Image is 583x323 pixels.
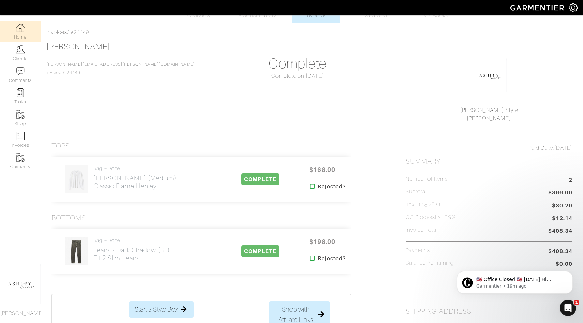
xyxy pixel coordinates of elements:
span: COMPLETE [241,245,279,257]
span: $198.00 [302,234,343,249]
span: Product Library [238,12,277,20]
div: Complete on [DATE] [214,72,381,80]
img: clients-icon-6bae9207a08558b7cb47a8932f037763ab4055f8c8b6bfacd5dc20c3e0201464.png [16,45,25,54]
a: Send Receipt [406,280,572,290]
img: gCG3qjLzggzsqo9amBUAqCBx [65,165,88,194]
span: Look Books [418,12,449,20]
a: [PERSON_NAME][EMAIL_ADDRESS][PERSON_NAME][DOMAIN_NAME] [46,62,195,67]
h3: Tops [51,142,70,150]
span: $168.00 [302,162,343,177]
span: $366.00 [548,189,572,198]
h2: Jeans - Dark Shadow (31) Fit 2 Slim Jeans [93,246,170,262]
h4: rag & bone [93,166,177,172]
span: Paid Date: [528,145,554,151]
img: comment-icon-a0a6a9ef722e966f86d9cbdc48e553b5cf19dbc54f86b18d962a5391bc8f6eb6.png [16,67,25,75]
img: dashboard-icon-dbcd8f5a0b271acd01030246c82b418ddd0df26cd7fceb0bd07c9910d44c42f6.png [16,24,25,32]
h5: Balance Remaining [406,260,454,266]
span: $408.34 [548,247,572,255]
span: Overview [187,12,210,20]
h5: Invoice Total [406,227,438,233]
h5: CC Processing 2.9% [406,214,456,221]
a: rag & bone [PERSON_NAME] (Medium)Classic Flame Henley [93,166,177,190]
span: $12.14 [552,214,572,223]
img: reminder-icon-8004d30b9f0a5d33ae49ab947aed9ed385cf756f9e5892f1edd6e32f2345188e.png [16,88,25,97]
h5: Tax ( : 8.25%) [406,202,441,208]
iframe: Intercom live chat [560,300,576,316]
h2: Summary [406,157,572,166]
span: COMPLETE [241,173,279,185]
h4: rag & bone [93,238,170,244]
h1: Complete [214,56,381,72]
h5: Number of Items [406,176,448,182]
h5: Payments [406,247,430,254]
span: Invoices [305,12,326,20]
span: $30.20 [552,202,572,210]
img: KnsWwgyHKpzujyrHqMpKPwcB [65,237,88,266]
button: Start a Style Box [129,301,194,318]
span: 2 [569,176,572,185]
div: [DATE] [406,144,572,152]
span: $408.34 [548,227,572,236]
a: [PERSON_NAME] [467,115,511,121]
h5: Subtotal [406,189,427,195]
div: / #24449 [46,28,578,36]
strong: Rejected? [318,182,345,191]
img: okhkJxsQsug8ErY7G9ypRsDh.png [473,58,507,92]
a: rag & bone Jeans - Dark Shadow (31)Fit 2 Slim Jeans [93,238,170,262]
img: garmentier-logo-header-white-b43fb05a5012e4ada735d5af1a66efaba907eab6374d6393d1fbf88cb4ef424d.png [507,2,569,14]
img: gear-icon-white-bd11855cb880d31180b6d7d6211b90ccbf57a29d726f0c71d8c61bd08dd39cc2.png [569,3,578,12]
img: orders-icon-0abe47150d42831381b5fb84f609e132dff9fe21cb692f30cb5eec754e2cba89.png [16,132,25,140]
strong: Rejected? [318,254,345,263]
a: [PERSON_NAME] Style [460,107,518,113]
span: 1 [574,300,579,305]
h2: Shipping Address [406,307,472,316]
h3: Bottoms [51,214,86,222]
h2: [PERSON_NAME] (Medium) Classic Flame Henley [93,174,177,190]
img: garments-icon-b7da505a4dc4fd61783c78ac3ca0ef83fa9d6f193b1c9dc38574b1d14d53ca28.png [16,110,25,119]
a: Invoices [46,29,67,35]
img: garments-icon-b7da505a4dc4fd61783c78ac3ca0ef83fa9d6f193b1c9dc38574b1d14d53ca28.png [16,153,25,162]
span: Start a Style Box [135,304,178,314]
span: Wardrobe [362,12,387,20]
a: [PERSON_NAME] [46,42,110,51]
span: Invoice # 24449 [46,62,195,75]
iframe: Intercom notifications message [447,257,583,305]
